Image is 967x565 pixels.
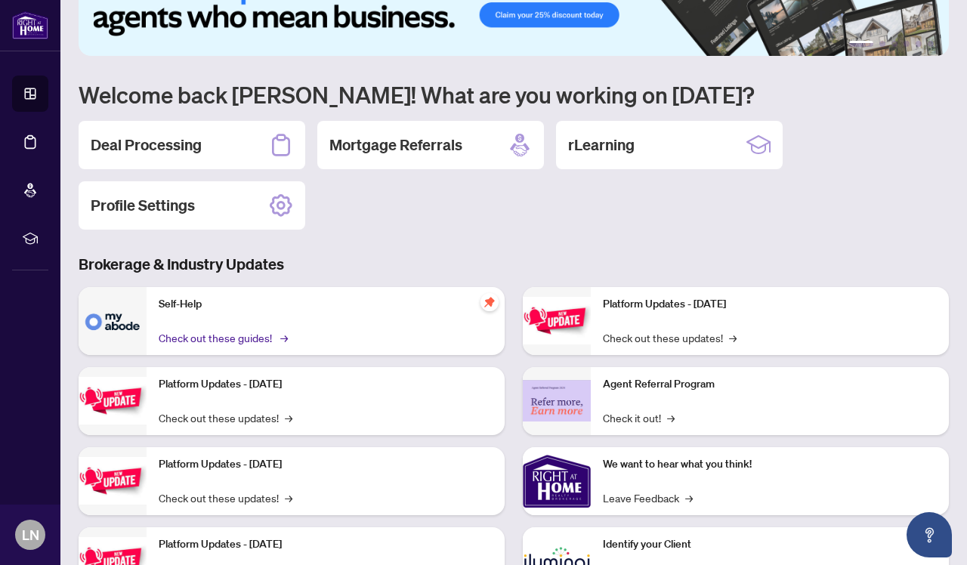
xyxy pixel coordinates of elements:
img: Platform Updates - June 23, 2025 [523,297,591,344]
a: Leave Feedback→ [603,489,693,506]
h2: Deal Processing [91,134,202,156]
p: Self-Help [159,296,493,313]
p: Agent Referral Program [603,376,937,393]
h1: Welcome back [PERSON_NAME]! What are you working on [DATE]? [79,80,949,109]
button: 6 [928,41,934,47]
button: 4 [904,41,910,47]
button: Open asap [907,512,952,557]
button: 5 [916,41,922,47]
img: logo [12,11,48,39]
span: → [729,329,737,346]
img: Platform Updates - September 16, 2025 [79,377,147,425]
p: Platform Updates - [DATE] [159,456,493,473]
img: We want to hear what you think! [523,447,591,515]
h2: rLearning [568,134,635,156]
a: Check out these guides!→ [159,329,286,346]
p: We want to hear what you think! [603,456,937,473]
img: Self-Help [79,287,147,355]
button: 2 [879,41,885,47]
span: LN [22,524,39,545]
img: Agent Referral Program [523,380,591,421]
a: Check out these updates!→ [603,329,737,346]
a: Check out these updates!→ [159,409,292,426]
h2: Profile Settings [91,195,195,216]
span: → [280,329,288,346]
button: 1 [849,41,873,47]
p: Identify your Client [603,536,937,553]
h3: Brokerage & Industry Updates [79,254,949,275]
span: → [285,409,292,426]
p: Platform Updates - [DATE] [603,296,937,313]
a: Check out these updates!→ [159,489,292,506]
span: → [685,489,693,506]
p: Platform Updates - [DATE] [159,376,493,393]
a: Check it out!→ [603,409,675,426]
span: pushpin [480,293,499,311]
span: → [667,409,675,426]
button: 3 [891,41,897,47]
p: Platform Updates - [DATE] [159,536,493,553]
span: → [285,489,292,506]
img: Platform Updates - July 21, 2025 [79,457,147,505]
h2: Mortgage Referrals [329,134,462,156]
